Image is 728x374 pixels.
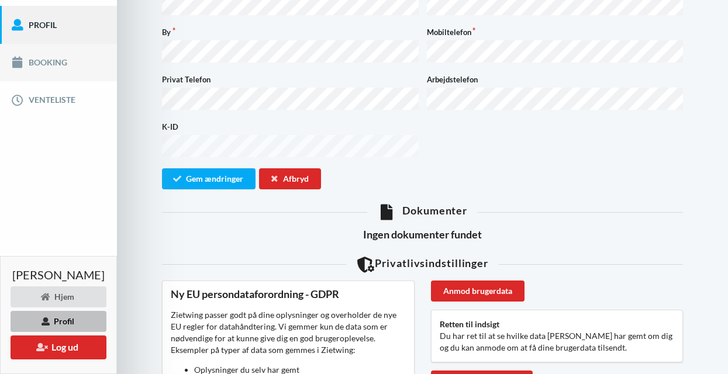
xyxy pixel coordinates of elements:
div: Ny EU persondataforordning - GDPR [171,288,406,301]
div: Hjem [11,286,106,307]
button: Log ud [11,335,106,359]
div: Privatlivsindstillinger [162,257,683,272]
button: Gem ændringer [162,168,256,189]
p: Du har ret til at se hvilke data [PERSON_NAME] har gemt om dig og du kan anmode om at få dine bru... [440,330,675,354]
label: Mobiltelefon [427,26,684,38]
label: By [162,26,419,38]
label: K-ID [162,121,419,133]
span: [PERSON_NAME] [12,269,105,280]
label: Arbejdstelefon [427,74,684,85]
label: Privat Telefon [162,74,419,85]
div: Anmod brugerdata [431,280,525,302]
div: Afbryd [259,168,321,189]
b: Retten til indsigt [440,319,499,329]
div: Profil [11,311,106,332]
div: Dokumenter [162,204,683,220]
h3: Ingen dokumenter fundet [162,228,683,241]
